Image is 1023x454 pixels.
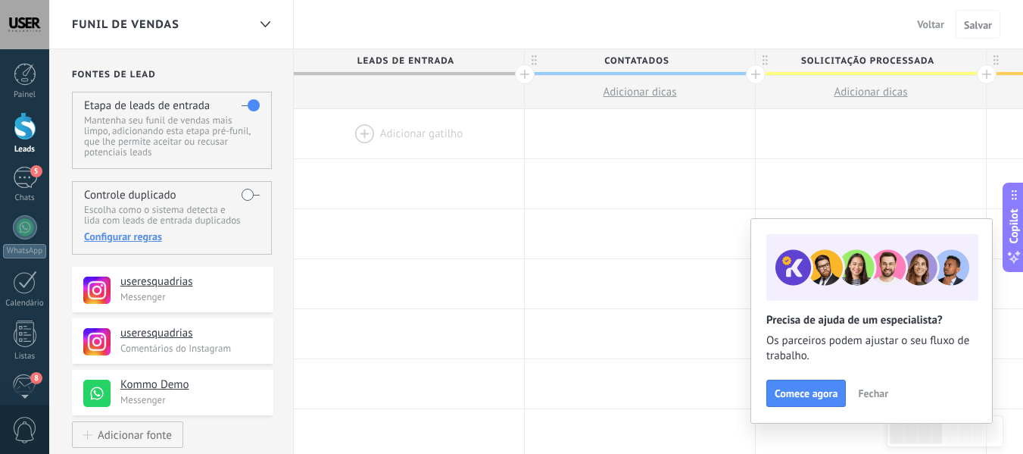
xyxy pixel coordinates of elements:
div: Solicitação processada [756,49,986,72]
div: Listas [3,352,47,362]
p: Escolha como o sistema detecta e lida com leads de entrada duplicados [84,205,259,226]
p: Messenger [120,393,264,406]
div: Chats [3,193,47,203]
button: Adicionar dicas [756,76,986,108]
span: Os parceiros podem ajustar o seu fluxo de trabalho. [766,333,977,364]
div: WhatsApp [3,244,46,258]
h4: Controle duplicado [84,188,176,202]
h2: Precisa de ajuda de um especialista? [766,313,977,327]
button: Voltar [911,13,950,36]
span: Adicionar dicas [603,85,676,99]
div: Leads de entrada [294,49,524,72]
span: 5 [30,165,42,177]
h4: Kommo Demo [120,377,262,393]
span: Salvar [964,20,992,30]
button: Fechar [851,382,895,405]
span: Adicionar dicas [834,85,907,99]
span: Solicitação processada [756,49,978,73]
div: Painel [3,90,47,100]
button: Adicionar fonte [72,421,183,448]
h4: useresquadrias [120,326,262,341]
button: Adicionar dicas [525,76,755,108]
div: Leads [3,145,47,155]
div: Calendário [3,299,47,308]
div: Funil de vendas [252,10,278,39]
span: Fechar [858,388,888,399]
span: Copilot [1006,208,1021,243]
button: Comece agora [766,380,846,407]
button: Salvar [956,10,1000,39]
span: Comece agora [775,388,837,399]
span: 8 [30,372,42,384]
h2: Fontes de lead [72,69,273,80]
p: Mantenha seu funil de vendas mais limpo, adicionando esta etapa pré-funil, que lhe permite aceita... [84,115,259,158]
div: Configurar regras [84,230,259,243]
span: Leads de entrada [294,49,516,73]
div: Adicionar fonte [98,428,172,441]
p: Messenger [120,290,264,303]
span: Voltar [917,17,944,31]
div: Contatados [525,49,755,72]
p: Comentários do Instagram [120,342,264,355]
h4: Etapa de leads de entrada [84,99,210,113]
span: Funil de vendas [72,17,179,32]
span: Contatados [525,49,747,73]
h4: useresquadrias [120,274,262,290]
